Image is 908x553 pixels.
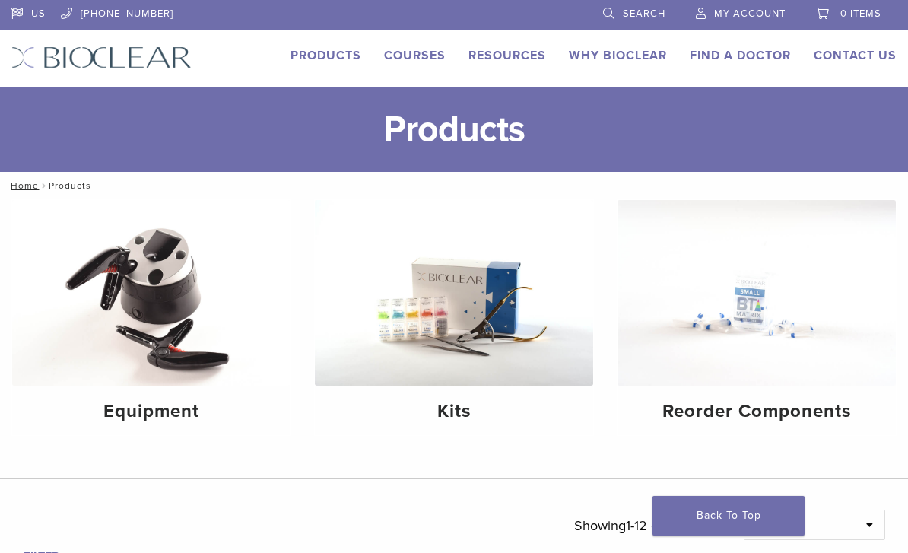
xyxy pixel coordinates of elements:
a: Back To Top [652,496,805,536]
img: Equipment [12,200,290,386]
h4: Reorder Components [630,398,884,425]
img: Reorder Components [618,200,896,386]
a: Why Bioclear [569,48,667,63]
span: Search [623,8,665,20]
a: Resources [468,48,546,63]
a: Products [290,48,361,63]
h4: Equipment [24,398,278,425]
a: Home [6,180,39,191]
a: Find A Doctor [690,48,791,63]
h4: Kits [327,398,581,425]
a: Kits [315,200,593,435]
p: Showing results [574,510,721,542]
a: Courses [384,48,446,63]
img: Kits [315,200,593,386]
span: 1-12 of 45 [626,517,682,534]
span: My Account [714,8,786,20]
span: 0 items [840,8,881,20]
a: Reorder Components [618,200,896,435]
img: Bioclear [11,46,192,68]
a: Contact Us [814,48,897,63]
a: Equipment [12,200,290,435]
span: / [39,182,49,189]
